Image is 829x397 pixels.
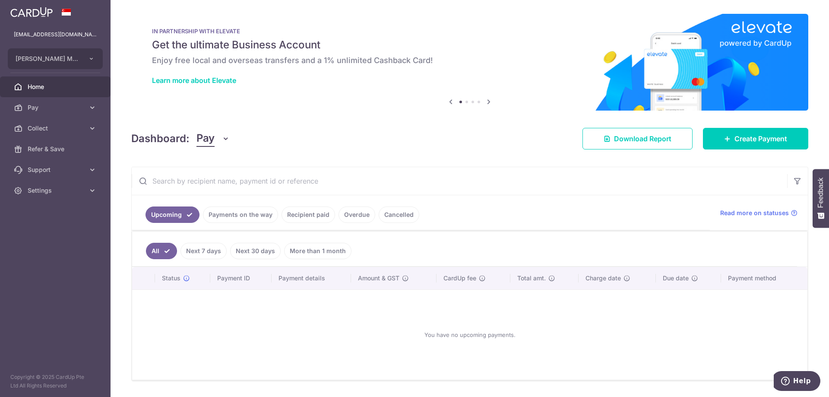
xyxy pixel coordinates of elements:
[180,243,227,259] a: Next 7 days
[614,133,671,144] span: Download Report
[517,274,546,283] span: Total amt.
[585,274,621,283] span: Charge date
[10,7,53,17] img: CardUp
[152,55,788,66] h6: Enjoy free local and overseas transfers and a 1% unlimited Cashback Card!
[339,206,375,223] a: Overdue
[379,206,419,223] a: Cancelled
[663,274,689,283] span: Due date
[582,128,693,149] a: Download Report
[146,243,177,259] a: All
[272,267,351,289] th: Payment details
[284,243,351,259] a: More than 1 month
[28,83,85,91] span: Home
[162,274,180,283] span: Status
[813,169,829,228] button: Feedback - Show survey
[721,267,807,289] th: Payment method
[142,297,797,373] div: You have no upcoming payments.
[196,130,215,147] span: Pay
[28,103,85,112] span: Pay
[152,76,236,85] a: Learn more about Elevate
[28,145,85,153] span: Refer & Save
[817,178,825,208] span: Feedback
[230,243,281,259] a: Next 30 days
[152,38,788,52] h5: Get the ultimate Business Account
[734,133,787,144] span: Create Payment
[443,274,476,283] span: CardUp fee
[720,209,797,217] a: Read more on statuses
[28,124,85,133] span: Collect
[203,206,278,223] a: Payments on the way
[28,165,85,174] span: Support
[28,186,85,195] span: Settings
[720,209,789,217] span: Read more on statuses
[196,130,230,147] button: Pay
[152,28,788,35] p: IN PARTNERSHIP WITH ELEVATE
[14,30,97,39] p: [EMAIL_ADDRESS][DOMAIN_NAME]
[131,131,190,146] h4: Dashboard:
[131,14,808,111] img: Renovation banner
[358,274,399,283] span: Amount & GST
[703,128,808,149] a: Create Payment
[132,167,787,195] input: Search by recipient name, payment id or reference
[146,206,199,223] a: Upcoming
[8,48,103,69] button: [PERSON_NAME] MANAGEMENT CONSULTANCY (S) PTE. LTD.
[774,371,820,393] iframe: Opens a widget where you can find more information
[16,54,79,63] span: [PERSON_NAME] MANAGEMENT CONSULTANCY (S) PTE. LTD.
[210,267,272,289] th: Payment ID
[282,206,335,223] a: Recipient paid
